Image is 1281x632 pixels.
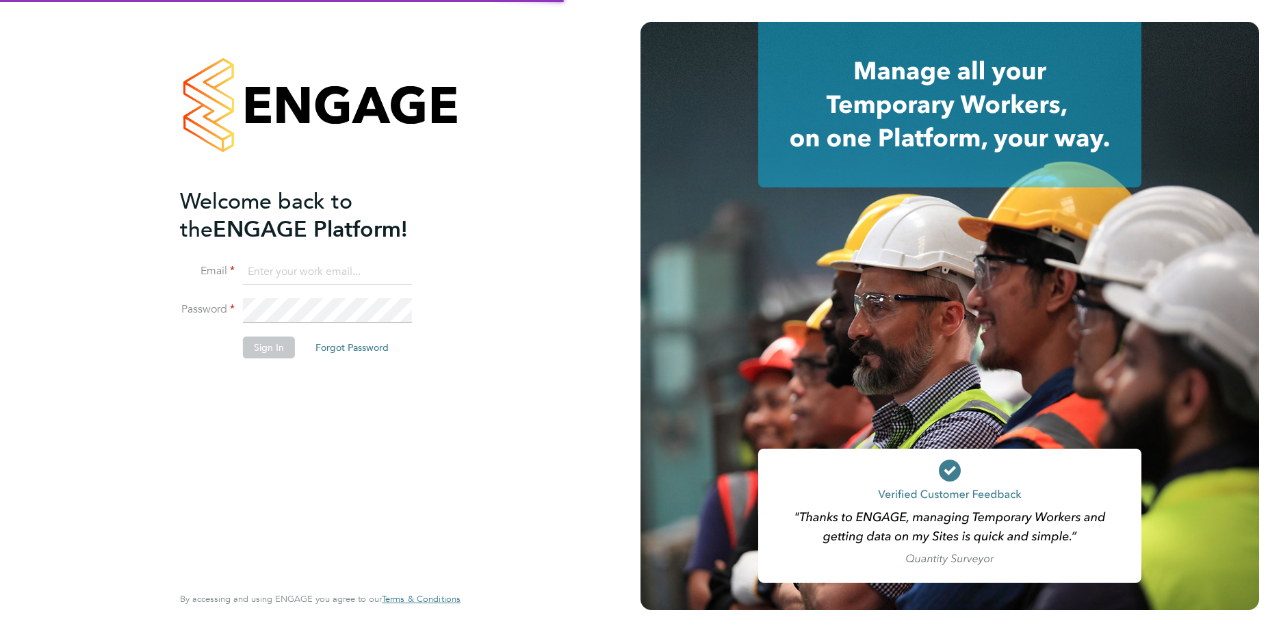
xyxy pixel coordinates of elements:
[243,260,412,285] input: Enter your work email...
[243,337,295,358] button: Sign In
[180,187,447,243] h2: ENGAGE Platform!
[382,594,461,605] a: Terms & Conditions
[180,593,461,605] span: By accessing and using ENGAGE you agree to our
[382,593,461,605] span: Terms & Conditions
[180,302,235,317] label: Password
[305,337,400,358] button: Forgot Password
[180,188,352,243] span: Welcome back to the
[180,264,235,278] label: Email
